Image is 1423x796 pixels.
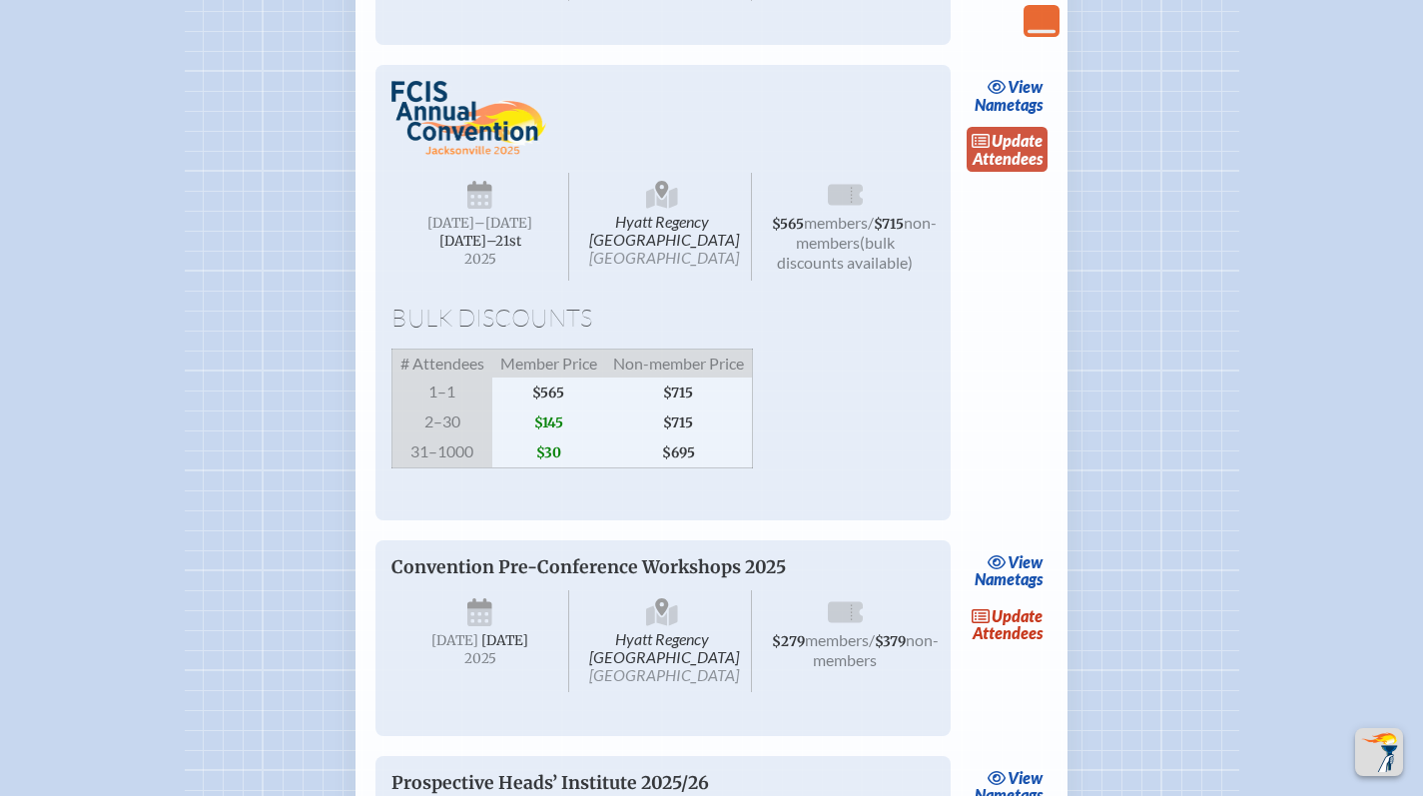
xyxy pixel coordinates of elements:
span: $279 [772,633,805,650]
span: [DATE]–⁠21st [439,233,521,250]
span: Non-member Price [605,349,753,378]
span: 31–1000 [391,437,492,468]
span: $565 [492,378,605,407]
span: (bulk discounts available) [777,233,913,272]
span: [GEOGRAPHIC_DATA] [589,665,739,684]
span: $145 [492,407,605,437]
span: $565 [772,216,804,233]
span: [DATE] [427,215,474,232]
a: updateAttendees [967,601,1049,647]
span: [GEOGRAPHIC_DATA] [589,248,739,267]
span: # Attendees [391,349,492,378]
span: 2025 [407,651,553,666]
span: $715 [874,216,904,233]
span: view [1008,552,1043,571]
span: Member Price [492,349,605,378]
span: non-members [813,630,939,669]
span: 1–1 [391,378,492,407]
h1: Bulk Discounts [391,305,935,333]
a: updateAttendees [967,127,1049,173]
button: Scroll Top [1355,728,1403,776]
span: 2025 [407,252,553,267]
span: 2–30 [391,407,492,437]
span: $695 [605,437,753,468]
span: members [804,213,868,232]
span: $30 [492,437,605,468]
span: [DATE] [481,632,528,649]
span: update [992,131,1043,150]
a: viewNametags [970,73,1049,119]
span: non-members [796,213,937,252]
span: / [868,213,874,232]
span: [DATE] [431,632,478,649]
span: Hyatt Regency [GEOGRAPHIC_DATA] [573,173,752,281]
span: $715 [605,407,753,437]
span: Convention Pre-Conference Workshops 2025 [391,556,786,578]
span: –[DATE] [474,215,532,232]
a: viewNametags [970,548,1049,594]
span: $379 [875,633,906,650]
span: $715 [605,378,753,407]
span: members [805,630,869,649]
span: / [869,630,875,649]
span: Prospective Heads’ Institute 2025/26 [391,772,709,794]
img: FCIS Convention 2025 [391,81,547,156]
span: view [1008,77,1043,96]
span: Hyatt Regency [GEOGRAPHIC_DATA] [573,590,752,692]
img: To the top [1359,732,1399,772]
span: view [1008,768,1043,787]
span: update [992,606,1043,625]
